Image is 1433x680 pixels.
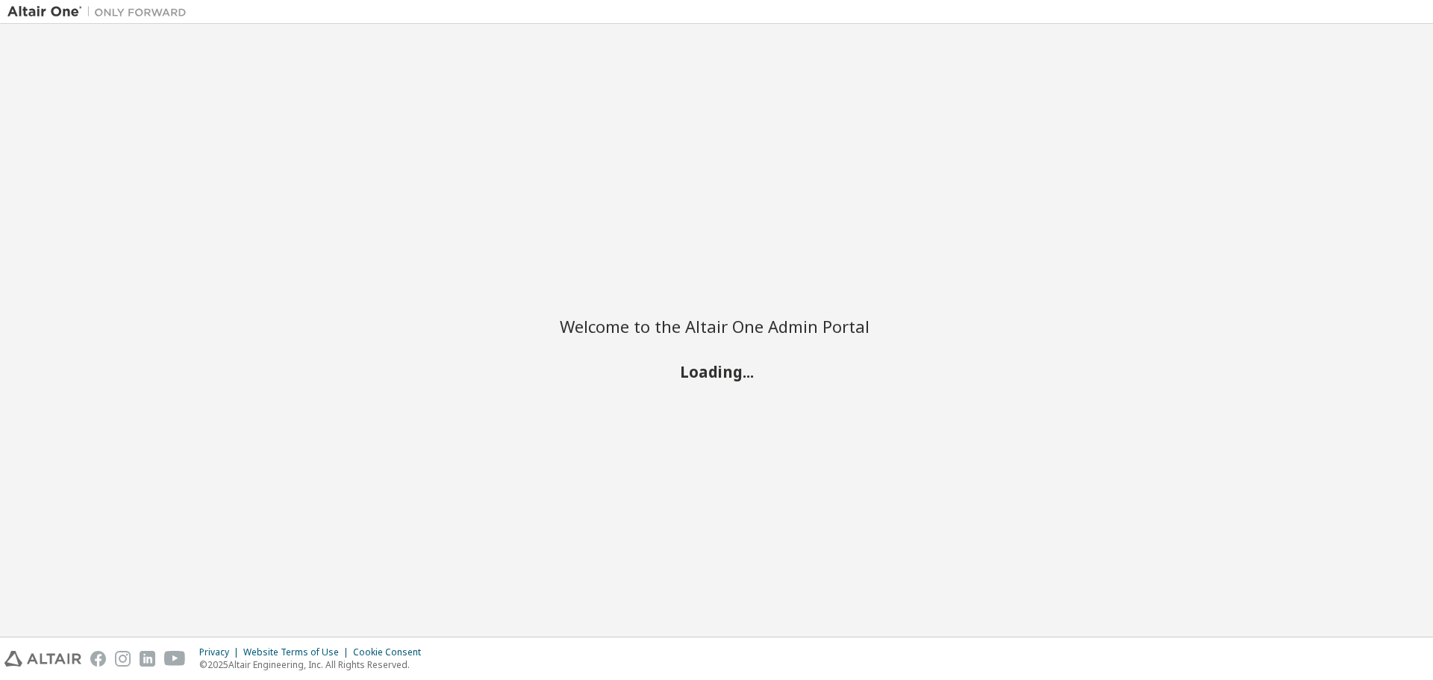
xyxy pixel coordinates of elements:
[4,651,81,667] img: altair_logo.svg
[243,646,353,658] div: Website Terms of Use
[199,646,243,658] div: Privacy
[353,646,430,658] div: Cookie Consent
[115,651,131,667] img: instagram.svg
[560,316,873,337] h2: Welcome to the Altair One Admin Portal
[90,651,106,667] img: facebook.svg
[199,658,430,671] p: © 2025 Altair Engineering, Inc. All Rights Reserved.
[560,361,873,381] h2: Loading...
[7,4,194,19] img: Altair One
[164,651,186,667] img: youtube.svg
[140,651,155,667] img: linkedin.svg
